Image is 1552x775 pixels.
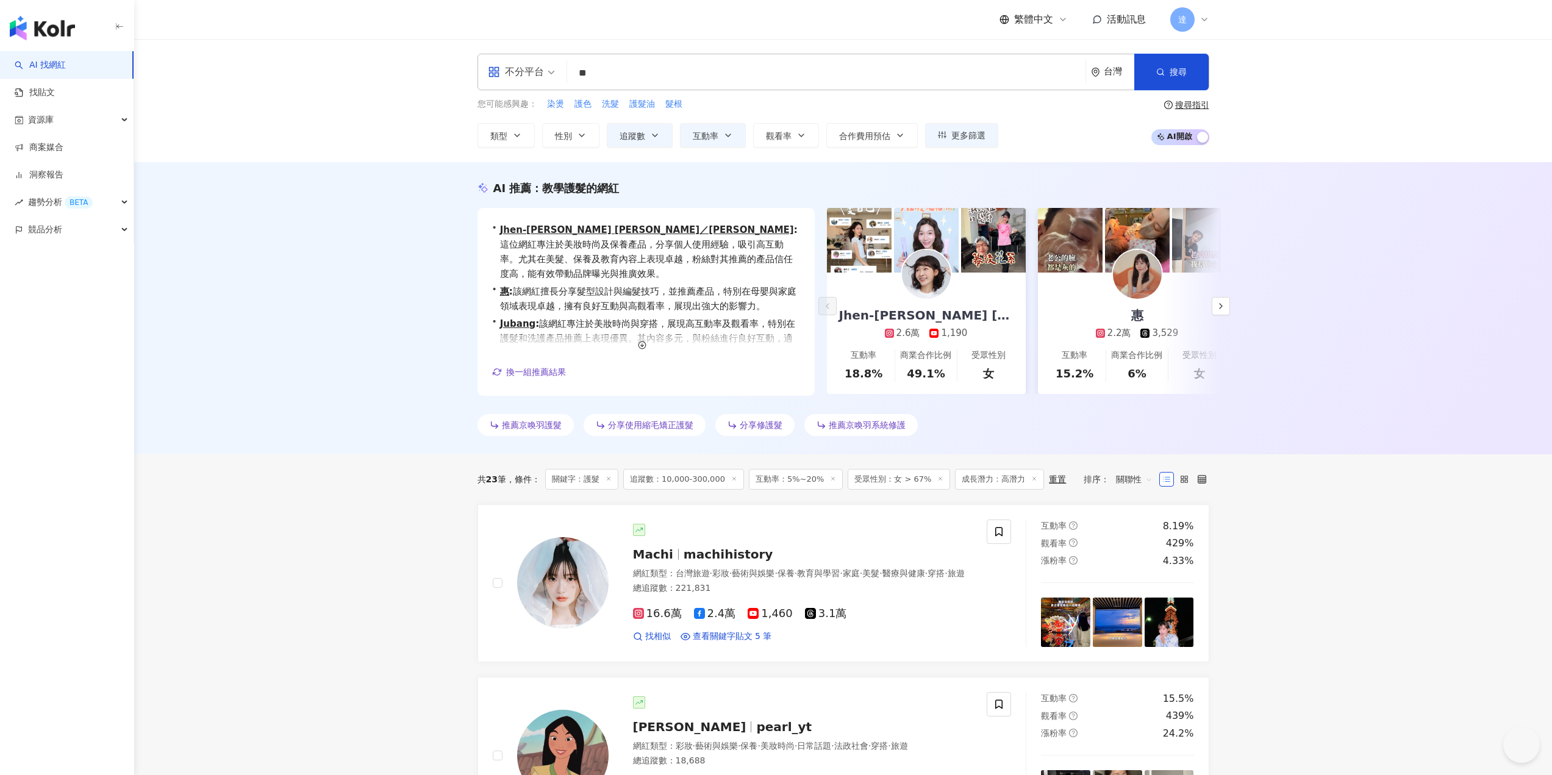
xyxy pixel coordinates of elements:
[1166,537,1194,550] div: 429%
[1107,327,1131,340] div: 2.2萬
[1145,598,1194,647] img: post-image
[749,469,843,490] span: 互動率：5%~20%
[676,568,710,578] span: 台灣旅遊
[797,741,831,751] span: 日常話題
[694,607,736,620] span: 2.4萬
[693,630,772,643] span: 查看關鍵字貼文 5 筆
[500,284,800,313] span: 該網紅擅長分享髮型設計與編髮技巧，並推薦產品，特別在母嬰與家庭領域表現卓越，擁有良好互動與高觀看率，展現出強大的影響力。
[492,363,567,381] button: 換一組推薦結果
[1175,100,1209,110] div: 搜尋指引
[633,755,973,767] div: 總追蹤數 ： 18,688
[1014,13,1053,26] span: 繁體中文
[15,87,55,99] a: 找貼文
[500,224,794,235] a: Jhen-[PERSON_NAME] [PERSON_NAME]／[PERSON_NAME]
[1170,67,1187,77] span: 搜尋
[542,123,599,148] button: 性別
[502,420,562,430] span: 推薦京喚羽護髮
[506,474,540,484] span: 條件 ：
[1093,598,1142,647] img: post-image
[1119,307,1156,324] div: 惠
[633,630,671,643] a: 找相似
[1038,273,1237,394] a: 惠2.2萬3,529互動率15.2%商業合作比例6%受眾性別女
[1041,711,1067,721] span: 觀看率
[492,223,800,281] div: •
[500,223,800,281] span: 這位網紅專注於美妝時尚及保養產品，分享個人使用經驗，吸引高互動率。尤其在美髮、保養及教育內容上表現卓越，粉絲對其推薦的產品信任度高，能有效帶動品牌曝光與推廣效果。
[948,568,965,578] span: 旅遊
[831,741,834,751] span: ·
[1069,729,1078,737] span: question-circle
[1062,349,1087,362] div: 互動率
[1041,521,1067,530] span: 互動率
[633,740,973,752] div: 網紅類型 ：
[602,98,619,110] span: 洗髮
[756,720,812,734] span: pearl_yt
[840,568,842,578] span: ·
[882,568,925,578] span: 醫療與健康
[757,741,760,751] span: ·
[28,106,54,134] span: 資源庫
[500,316,800,360] span: 該網紅專注於美妝時尚與穿搭，展現高互動率及觀看率，特別在護髮和洗護產品推薦上表現優異。其內容多元，與粉絲進行良好互動，適合品牌合作與曝光。
[492,316,800,360] div: •
[492,284,800,313] div: •
[680,123,746,148] button: 互動率
[517,537,609,629] img: KOL Avatar
[900,349,951,362] div: 商業合作比例
[925,123,998,148] button: 更多篩選
[871,741,888,751] span: 穿搭
[740,741,757,751] span: 保養
[693,741,695,751] span: ·
[500,318,536,329] a: Jubang
[15,59,66,71] a: searchAI 找網紅
[710,568,712,578] span: ·
[695,741,738,751] span: 藝術與娛樂
[535,318,539,329] span: :
[1163,692,1194,705] div: 15.5%
[794,224,798,235] span: :
[732,568,774,578] span: 藝術與娛樂
[1134,54,1209,90] button: 搜尋
[778,568,795,578] span: 保養
[1163,520,1194,533] div: 8.19%
[490,131,507,141] span: 類型
[1091,68,1100,77] span: environment
[574,98,592,111] button: 護色
[555,131,572,141] span: 性別
[1116,470,1153,489] span: 關聯性
[766,131,792,141] span: 觀看率
[545,469,618,490] span: 關鍵字：護髮
[681,630,772,643] a: 查看關鍵字貼文 5 筆
[477,123,535,148] button: 類型
[486,474,498,484] span: 23
[607,123,673,148] button: 追蹤數
[1041,538,1067,548] span: 觀看率
[1069,694,1078,702] span: question-circle
[28,216,62,243] span: 競品分析
[907,366,945,381] div: 49.1%
[608,420,693,430] span: 分享使用縮毛矯正護髮
[693,131,718,141] span: 互動率
[738,741,740,751] span: ·
[1107,13,1146,25] span: 活動訊息
[1152,327,1178,340] div: 3,529
[1056,366,1093,381] div: 15.2%
[633,720,746,734] span: [PERSON_NAME]
[902,250,951,299] img: KOL Avatar
[951,130,985,140] span: 更多篩選
[925,568,928,578] span: ·
[1111,349,1162,362] div: 商業合作比例
[829,420,906,430] span: 推薦京喚羽系統修護
[760,741,795,751] span: 美妝時尚
[1113,250,1162,299] img: KOL Avatar
[795,568,797,578] span: ·
[665,98,683,111] button: 髮根
[845,366,882,381] div: 18.8%
[851,349,876,362] div: 互動率
[1069,521,1078,530] span: question-circle
[941,327,967,340] div: 1,190
[827,273,1026,394] a: Jhen-[PERSON_NAME] [PERSON_NAME]／[PERSON_NAME]2.6萬1,190互動率18.8%商業合作比例49.1%受眾性別女
[477,504,1209,662] a: KOL AvatarMachimachihistory網紅類型：台灣旅遊·彩妝·藝術與娛樂·保養·教育與學習·家庭·美髮·醫療與健康·穿搭·旅遊總追蹤數：221,83116.6萬2.4萬1,46...
[477,474,506,484] div: 共 筆
[826,123,918,148] button: 合作費用預估
[868,741,871,751] span: ·
[1069,556,1078,565] span: question-circle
